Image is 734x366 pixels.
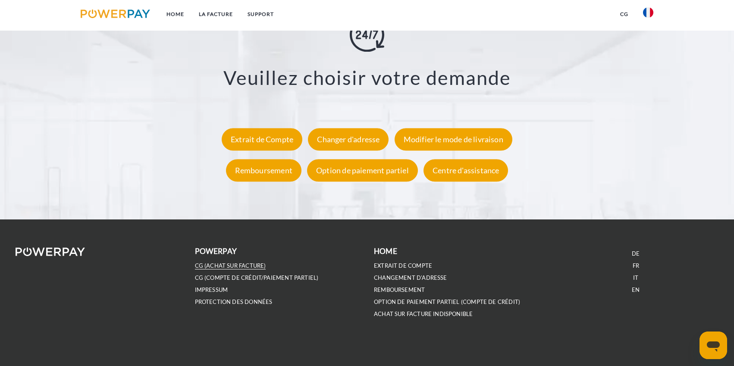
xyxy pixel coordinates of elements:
[374,274,447,282] a: Changement d'adresse
[195,274,319,282] a: CG (Compte de crédit/paiement partiel)
[632,286,640,294] a: EN
[374,262,432,269] a: EXTRAIT DE COMPTE
[374,298,520,306] a: OPTION DE PAIEMENT PARTIEL (Compte de crédit)
[423,159,508,181] div: Centre d'assistance
[195,298,273,306] a: PROTECTION DES DONNÉES
[191,6,240,22] a: LA FACTURE
[699,332,727,359] iframe: Bouton de lancement de la fenêtre de messagerie
[195,286,228,294] a: IMPRESSUM
[374,310,473,318] a: ACHAT SUR FACTURE INDISPONIBLE
[226,159,301,181] div: Remboursement
[220,135,304,144] a: Extrait de Compte
[633,274,638,282] a: IT
[392,135,514,144] a: Modifier le mode de livraison
[374,286,425,294] a: REMBOURSEMENT
[632,250,640,257] a: DE
[47,66,687,90] h3: Veuillez choisir votre demande
[613,6,636,22] a: CG
[81,9,150,18] img: logo-powerpay.svg
[395,128,512,150] div: Modifier le mode de livraison
[159,6,191,22] a: Home
[308,128,389,150] div: Changer d'adresse
[421,166,510,175] a: Centre d'assistance
[195,247,237,256] b: POWERPAY
[195,262,266,269] a: CG (achat sur facture)
[224,166,304,175] a: Remboursement
[374,247,397,256] b: Home
[240,6,281,22] a: Support
[307,159,418,181] div: Option de paiement partiel
[305,166,420,175] a: Option de paiement partiel
[350,17,384,52] img: online-shopping.svg
[16,247,85,256] img: logo-powerpay-white.svg
[306,135,391,144] a: Changer d'adresse
[633,262,639,269] a: FR
[222,128,302,150] div: Extrait de Compte
[643,7,653,18] img: fr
